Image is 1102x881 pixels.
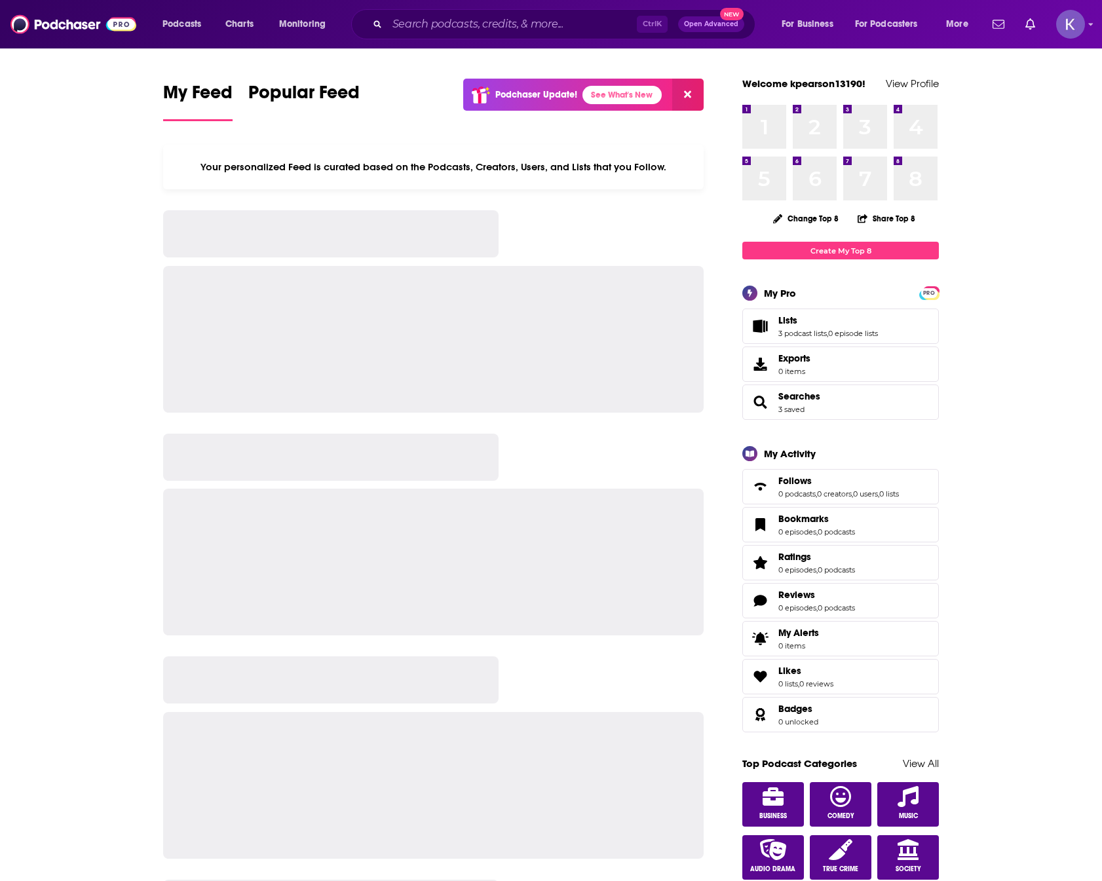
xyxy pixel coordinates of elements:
span: Logged in as kpearson13190 [1056,10,1085,39]
span: Bookmarks [778,513,829,525]
span: , [798,679,799,688]
button: Open AdvancedNew [678,16,744,32]
span: Exports [778,352,810,364]
span: Society [896,865,921,873]
a: Business [742,782,804,827]
span: Reviews [778,589,815,601]
span: Follows [778,475,812,487]
span: , [816,603,818,612]
a: 0 creators [817,489,852,498]
button: open menu [937,14,985,35]
a: Exports [742,347,939,382]
span: Bookmarks [742,507,939,542]
a: Follows [778,475,899,487]
a: Bookmarks [778,513,855,525]
a: Reviews [747,591,773,610]
a: Badges [778,703,818,715]
a: 0 episodes [778,603,816,612]
a: View Profile [886,77,939,90]
span: My Alerts [778,627,819,639]
span: Exports [747,355,773,373]
a: Comedy [810,782,871,827]
span: , [878,489,879,498]
div: My Activity [764,447,816,460]
a: Likes [778,665,833,677]
a: Audio Drama [742,835,804,880]
a: Searches [778,390,820,402]
span: Follows [742,469,939,504]
a: Badges [747,705,773,724]
span: Reviews [742,583,939,618]
span: Monitoring [279,15,326,33]
span: PRO [921,288,937,298]
a: Likes [747,667,773,686]
a: Searches [747,393,773,411]
span: For Business [782,15,833,33]
span: , [852,489,853,498]
input: Search podcasts, credits, & more... [387,14,637,35]
span: Ratings [742,545,939,580]
p: Podchaser Update! [495,89,577,100]
a: Lists [778,314,878,326]
span: Likes [742,659,939,694]
span: Charts [225,15,254,33]
span: Badges [778,703,812,715]
a: Society [877,835,939,880]
a: 0 episodes [778,565,816,574]
a: Charts [217,14,261,35]
span: My Alerts [747,629,773,648]
span: More [946,15,968,33]
img: User Profile [1056,10,1085,39]
a: Ratings [778,551,855,563]
a: 0 users [853,489,878,498]
span: Badges [742,697,939,732]
span: For Podcasters [855,15,918,33]
span: 0 items [778,641,819,650]
a: Welcome kpearson13190! [742,77,865,90]
span: , [816,527,818,536]
span: Open Advanced [684,21,738,28]
a: View All [903,757,939,770]
button: Show profile menu [1056,10,1085,39]
button: open menu [846,14,937,35]
span: Ratings [778,551,811,563]
button: open menu [153,14,218,35]
span: 0 items [778,367,810,376]
a: Create My Top 8 [742,242,939,259]
a: See What's New [582,86,662,104]
a: Reviews [778,589,855,601]
a: Ratings [747,553,773,572]
span: My Feed [163,81,233,111]
span: Lists [778,314,797,326]
span: , [827,329,828,338]
a: True Crime [810,835,871,880]
span: Ctrl K [637,16,668,33]
span: , [816,565,818,574]
a: 0 unlocked [778,717,818,726]
img: Podchaser - Follow, Share and Rate Podcasts [10,12,136,37]
a: 0 podcasts [818,527,855,536]
a: My Feed [163,81,233,121]
a: Lists [747,317,773,335]
div: My Pro [764,287,796,299]
div: Your personalized Feed is curated based on the Podcasts, Creators, Users, and Lists that you Follow. [163,145,704,189]
button: open menu [270,14,343,35]
a: Top Podcast Categories [742,757,857,770]
a: Follows [747,478,773,496]
a: 0 reviews [799,679,833,688]
a: 0 podcasts [818,603,855,612]
a: Music [877,782,939,827]
a: My Alerts [742,621,939,656]
span: Popular Feed [248,81,360,111]
span: True Crime [823,865,858,873]
a: 0 podcasts [818,565,855,574]
span: New [720,8,744,20]
span: Music [899,812,918,820]
button: Share Top 8 [857,206,916,231]
span: Audio Drama [750,865,795,873]
a: Show notifications dropdown [987,13,1010,35]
